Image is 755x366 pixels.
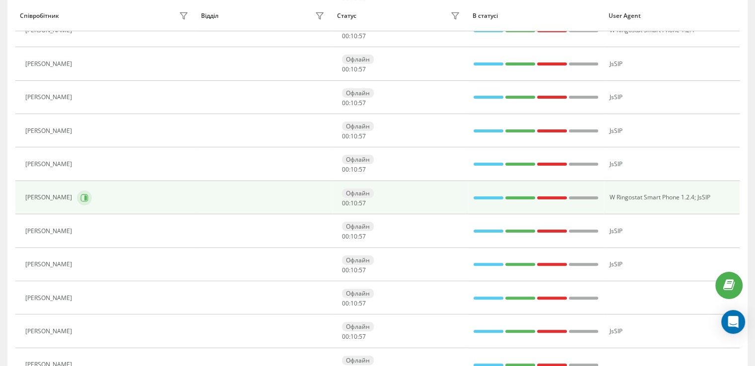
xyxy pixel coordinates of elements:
span: 57 [359,32,366,40]
span: 00 [342,299,349,307]
div: : : [342,300,366,307]
span: JsSIP [609,93,622,101]
span: JsSIP [609,60,622,68]
span: 57 [359,299,366,307]
span: 57 [359,132,366,140]
span: 10 [350,232,357,241]
div: Офлайн [342,155,374,164]
div: Офлайн [342,188,374,198]
span: JsSIP [609,126,622,135]
span: 00 [342,199,349,207]
div: Відділ [201,12,218,19]
div: [PERSON_NAME] [25,295,74,302]
span: JsSIP [609,260,622,268]
div: Офлайн [342,222,374,231]
span: 57 [359,266,366,274]
span: 10 [350,299,357,307]
div: В статусі [473,12,599,19]
span: 00 [342,65,349,73]
div: Офлайн [342,356,374,365]
span: 00 [342,32,349,40]
div: [PERSON_NAME] [25,27,74,34]
div: Open Intercom Messenger [721,310,745,334]
span: 00 [342,266,349,274]
div: [PERSON_NAME] [25,161,74,168]
span: 00 [342,332,349,341]
span: 10 [350,165,357,174]
div: Офлайн [342,55,374,64]
div: User Agent [609,12,735,19]
span: 00 [342,165,349,174]
span: 57 [359,199,366,207]
span: 10 [350,199,357,207]
span: 57 [359,165,366,174]
span: 00 [342,132,349,140]
span: JsSIP [609,227,622,235]
div: : : [342,333,366,340]
span: JsSIP [609,160,622,168]
div: [PERSON_NAME] [25,328,74,335]
span: 10 [350,32,357,40]
span: JsSIP [609,327,622,335]
div: : : [342,66,366,73]
span: W Ringostat Smart Phone 1.2.4 [609,193,694,201]
div: [PERSON_NAME] [25,261,74,268]
span: JsSIP [697,193,710,201]
div: [PERSON_NAME] [25,127,74,134]
span: 10 [350,65,357,73]
span: 10 [350,99,357,107]
span: 57 [359,332,366,341]
div: [PERSON_NAME] [25,228,74,235]
span: 10 [350,132,357,140]
div: [PERSON_NAME] [25,61,74,67]
div: Офлайн [342,255,374,265]
div: : : [342,233,366,240]
div: Статус [337,12,356,19]
div: : : [342,133,366,140]
span: 57 [359,65,366,73]
div: : : [342,267,366,274]
span: 00 [342,232,349,241]
div: : : [342,166,366,173]
div: [PERSON_NAME] [25,194,74,201]
div: Офлайн [342,88,374,98]
div: Співробітник [20,12,59,19]
span: 57 [359,232,366,241]
span: 57 [359,99,366,107]
div: : : [342,200,366,207]
div: Офлайн [342,322,374,331]
div: [PERSON_NAME] [25,94,74,101]
span: 10 [350,332,357,341]
div: : : [342,33,366,40]
div: Офлайн [342,122,374,131]
span: 00 [342,99,349,107]
span: 10 [350,266,357,274]
div: : : [342,100,366,107]
div: Офлайн [342,289,374,298]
